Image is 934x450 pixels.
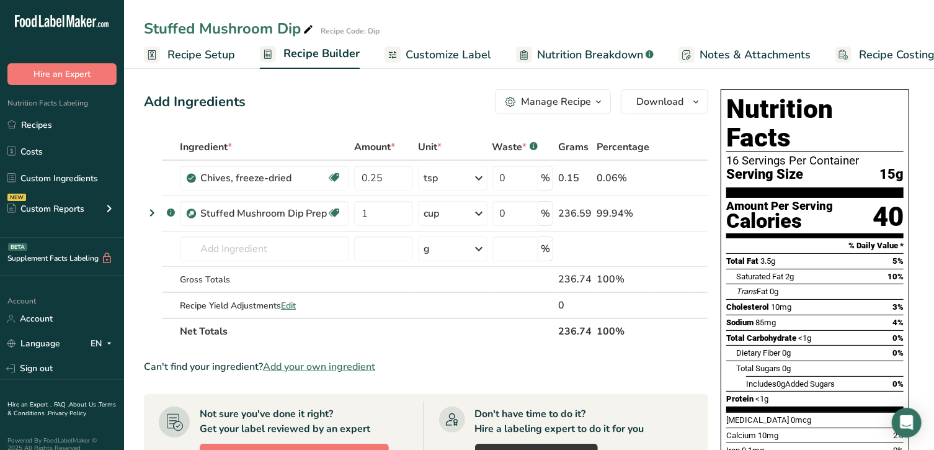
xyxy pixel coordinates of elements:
div: 0.15 [558,171,592,186]
span: Amount [354,140,395,155]
div: EN [91,336,117,351]
span: Cholesterol [726,302,769,312]
span: Download [636,94,683,109]
span: 2g [785,272,794,281]
div: NEW [7,194,26,201]
span: Dietary Fiber [736,348,780,358]
section: % Daily Value * [726,238,904,253]
div: Gross Totals [180,273,349,286]
div: Stuffed Mushroom Dip [144,17,316,40]
a: FAQ . [54,400,69,409]
span: 2% [893,431,904,440]
a: Terms & Conditions . [7,400,116,418]
div: BETA [8,243,27,251]
span: Recipe Builder [283,45,360,62]
button: Hire an Expert [7,63,117,85]
div: g [424,241,430,256]
div: Waste [492,140,538,155]
button: Manage Recipe [495,89,611,114]
div: 40 [873,200,904,233]
span: 0% [892,333,904,343]
span: Serving Size [726,167,803,182]
div: Calories [726,212,833,230]
th: Net Totals [177,318,556,344]
span: 0g [776,379,785,389]
div: Stuffed Mushroom Dip Prep [200,206,327,221]
span: 15g [879,167,904,182]
a: About Us . [69,400,99,409]
a: Notes & Attachments [678,41,811,69]
div: 236.59 [558,206,592,221]
div: Add Ingredients [144,92,246,112]
span: 0mcg [791,415,811,425]
span: Add your own ingredient [263,359,375,374]
a: Privacy Policy [48,409,86,418]
div: Don't have time to do it? Hire a labeling expert to do it for you [475,407,644,436]
a: Customize Label [385,41,491,69]
div: Can't find your ingredient? [144,359,708,374]
span: Saturated Fat [736,272,783,281]
div: 100% [597,272,649,287]
div: Manage Recipe [521,94,591,109]
span: Includes Added Sugars [746,379,835,389]
h1: Nutrition Facts [726,95,904,152]
span: 0g [782,364,791,373]
span: 0% [892,348,904,358]
div: tsp [424,171,438,186]
div: Not sure you've done it right? Get your label reviewed by an expert [200,407,370,436]
span: Notes & Attachments [700,47,811,63]
div: Recipe Code: Dip [321,25,380,37]
a: Recipe Builder [260,40,360,70]
span: 0g [782,348,791,358]
div: 0 [558,298,592,313]
div: Amount Per Serving [726,200,833,212]
span: <1g [755,394,768,403]
div: 236.74 [558,272,592,287]
span: [MEDICAL_DATA] [726,415,789,425]
span: 4% [892,318,904,327]
span: Ingredient [180,140,232,155]
div: 16 Servings Per Container [726,155,904,167]
span: Sodium [726,318,754,327]
span: 0% [892,379,904,389]
span: Nutrition Breakdown [537,47,643,63]
th: 236.74 [556,318,594,344]
span: Protein [726,394,754,403]
a: Nutrition Breakdown [516,41,654,69]
div: Custom Reports [7,202,84,215]
input: Add Ingredient [180,236,349,261]
span: 0g [770,287,778,296]
div: 0.06% [597,171,649,186]
span: Grams [558,140,589,155]
span: 10mg [771,302,791,312]
div: Recipe Yield Adjustments [180,299,349,312]
button: Download [621,89,708,114]
span: 10mg [758,431,778,440]
span: 85mg [755,318,776,327]
span: Calcium [726,431,756,440]
span: 3.5g [760,256,775,266]
span: Unit [418,140,442,155]
span: 5% [892,256,904,266]
span: Total Carbohydrate [726,333,796,343]
span: Fat [736,287,768,296]
i: Trans [736,287,757,296]
div: Chives, freeze-dried [200,171,327,186]
div: 99.94% [597,206,649,221]
a: Language [7,333,60,354]
span: Total Sugars [736,364,780,373]
span: <1g [798,333,811,343]
div: Open Intercom Messenger [892,408,922,438]
span: Total Fat [726,256,758,266]
a: Recipe Setup [144,41,235,69]
span: Customize Label [406,47,491,63]
span: Percentage [597,140,649,155]
span: Edit [281,300,296,312]
a: Hire an Expert . [7,400,51,409]
th: 100% [594,318,652,344]
span: 10% [887,272,904,281]
span: Recipe Setup [167,47,235,63]
div: cup [424,206,439,221]
img: Sub Recipe [187,209,196,218]
span: 3% [892,302,904,312]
